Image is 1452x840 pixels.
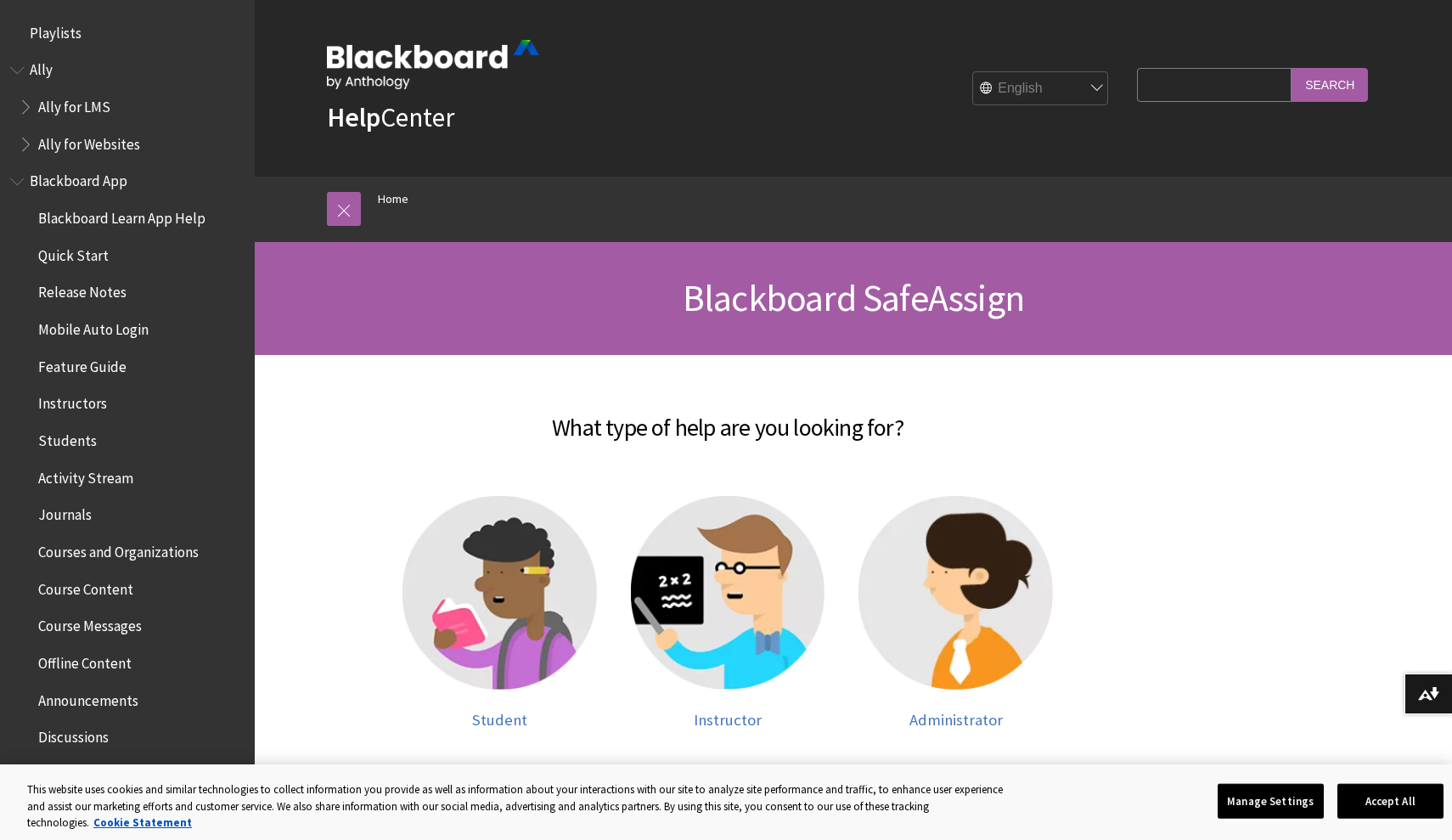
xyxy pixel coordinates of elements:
span: Course Content [38,575,133,598]
span: Student [472,710,527,730]
span: Activity Stream [38,464,133,487]
span: Journals [38,501,92,524]
span: Due Dates [38,760,102,783]
img: Student help [402,496,597,691]
span: Offline Content [38,649,132,672]
span: Announcements [38,686,138,709]
span: Course Messages [38,612,142,635]
span: Quick Start [38,241,109,264]
h2: What type of help are you looking for? [272,389,1184,445]
a: HelpCenter [327,100,454,134]
img: Instructor help [631,496,825,691]
span: Blackboard Learn App Help [38,204,205,227]
span: Release Notes [38,279,127,302]
select: Site Language Selector [973,72,1109,106]
span: Instructor [694,710,762,730]
span: Discussions [38,723,109,746]
a: Student help Student [402,496,597,730]
strong: Help [327,100,380,134]
a: Administrator help Administrator [858,496,1053,730]
span: Students [38,426,97,449]
a: More information about your privacy, opens in a new tab [93,815,192,830]
span: Ally for LMS [38,93,110,116]
a: Home [378,189,408,210]
button: Manage Settings [1218,783,1324,819]
span: Instructors [38,390,107,413]
span: Playlists [30,19,82,42]
nav: Book outline for Playlists [10,19,245,48]
span: Feature Guide [38,352,127,375]
div: This website uses cookies and similar technologies to collect information you provide as well as ... [27,781,1016,832]
span: Administrator [909,710,1003,730]
img: Blackboard by Anthology [327,40,539,89]
span: Blackboard SafeAssign [683,274,1024,321]
button: Accept All [1337,783,1444,819]
input: Search [1292,68,1368,101]
nav: Book outline for Anthology Ally Help [10,56,245,159]
span: Courses and Organizations [38,538,199,561]
a: Instructor help Instructor [631,496,825,730]
span: Blackboard App [30,167,127,190]
span: Ally for Websites [38,130,140,153]
span: Mobile Auto Login [38,315,149,338]
img: Administrator help [858,496,1053,691]
span: Ally [30,56,53,79]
